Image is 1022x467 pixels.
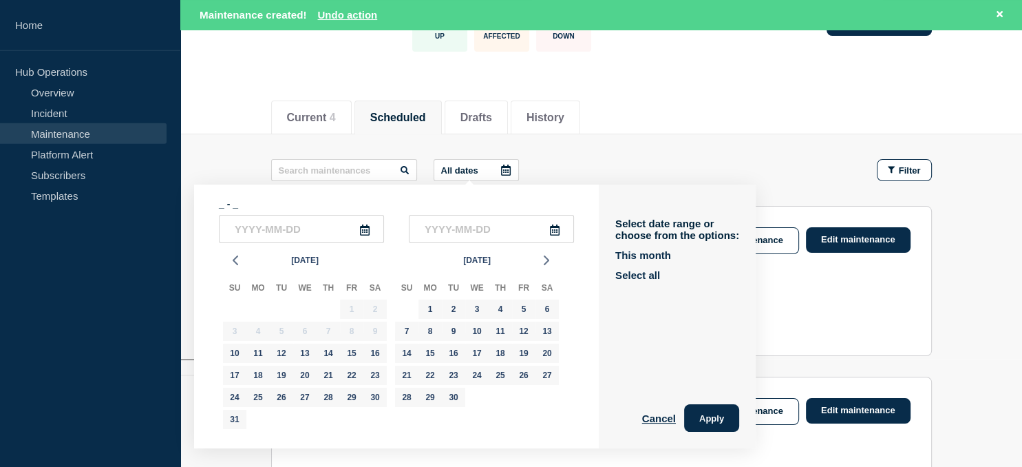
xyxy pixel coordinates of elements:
div: Sa [363,280,387,298]
span: Maintenance created! [200,9,306,21]
div: Su [223,280,246,298]
div: Wednesday, Aug 20, 2025 [295,366,315,385]
button: [DATE] [458,250,496,271]
button: Undo action [317,9,377,21]
div: Sa [535,280,559,298]
div: Saturday, Aug 30, 2025 [365,388,385,407]
div: Su [395,280,418,298]
div: Friday, Aug 1, 2025 [342,300,361,319]
a: Edit maintenance [806,398,911,424]
button: History [526,112,564,124]
div: Friday, Aug 22, 2025 [342,366,361,385]
div: Tuesday, Sep 2, 2025 [444,300,463,319]
input: Search maintenances [271,159,417,181]
p: All dates [441,165,478,176]
div: Monday, Aug 11, 2025 [248,344,268,363]
span: [DATE] [463,250,491,271]
div: Tuesday, Sep 23, 2025 [444,366,463,385]
div: Fr [512,280,535,298]
p: _ - _ [219,198,574,209]
div: Monday, Sep 22, 2025 [420,366,440,385]
div: Sunday, Sep 14, 2025 [397,344,416,363]
div: Sunday, Aug 31, 2025 [225,410,244,429]
div: Monday, Aug 18, 2025 [248,366,268,385]
button: Filter [877,159,932,181]
div: Th [489,280,512,298]
div: Saturday, Sep 27, 2025 [537,366,557,385]
button: [DATE] [286,250,324,271]
div: Thursday, Aug 14, 2025 [319,344,338,363]
div: Saturday, Sep 13, 2025 [537,322,557,341]
div: Wednesday, Aug 13, 2025 [295,344,315,363]
div: Saturday, Aug 2, 2025 [365,300,385,319]
div: Thursday, Sep 4, 2025 [491,300,510,319]
div: Wednesday, Aug 6, 2025 [295,322,315,341]
input: YYYY-MM-DD [409,215,574,243]
div: Tuesday, Sep 16, 2025 [444,344,463,363]
button: Select all [615,269,660,281]
div: Monday, Aug 25, 2025 [248,388,268,407]
p: Up [435,32,445,40]
div: Saturday, Aug 23, 2025 [365,366,385,385]
div: Tuesday, Aug 19, 2025 [272,366,291,385]
div: Saturday, Sep 20, 2025 [537,344,557,363]
div: Monday, Sep 8, 2025 [420,322,440,341]
div: Tuesday, Sep 9, 2025 [444,322,463,341]
div: Thursday, Sep 11, 2025 [491,322,510,341]
div: Wednesday, Sep 10, 2025 [467,322,487,341]
div: Thursday, Sep 18, 2025 [491,344,510,363]
div: Tuesday, Aug 26, 2025 [272,388,291,407]
div: Sunday, Aug 24, 2025 [225,388,244,407]
div: Friday, Aug 8, 2025 [342,322,361,341]
button: Drafts [460,112,492,124]
div: Mo [246,280,270,298]
div: Wednesday, Sep 3, 2025 [467,300,487,319]
span: Filter [899,165,921,176]
div: Tuesday, Sep 30, 2025 [444,388,463,407]
div: We [465,280,489,298]
div: Sunday, Sep 21, 2025 [397,366,416,385]
button: Scheduled [370,112,426,124]
div: Friday, Sep 26, 2025 [514,366,533,385]
div: Fr [340,280,363,298]
div: Saturday, Sep 6, 2025 [537,300,557,319]
div: We [293,280,317,298]
div: Tu [442,280,465,298]
div: Sunday, Aug 10, 2025 [225,344,244,363]
div: Monday, Sep 29, 2025 [420,388,440,407]
div: Tu [270,280,293,298]
div: Monday, Aug 4, 2025 [248,322,268,341]
div: Tuesday, Aug 12, 2025 [272,344,291,363]
div: Mo [418,280,442,298]
div: Th [317,280,340,298]
div: Saturday, Aug 16, 2025 [365,344,385,363]
div: Monday, Sep 1, 2025 [420,300,440,319]
div: Friday, Sep 5, 2025 [514,300,533,319]
div: Thursday, Sep 25, 2025 [491,366,510,385]
div: Sunday, Aug 3, 2025 [225,322,244,341]
div: Wednesday, Sep 24, 2025 [467,366,487,385]
div: Friday, Aug 15, 2025 [342,344,361,363]
div: Friday, Aug 29, 2025 [342,388,361,407]
p: Affected [483,32,520,40]
div: Tuesday, Aug 5, 2025 [272,322,291,341]
button: Apply [684,404,739,432]
div: Thursday, Aug 21, 2025 [319,366,338,385]
div: Friday, Sep 12, 2025 [514,322,533,341]
div: Sunday, Sep 28, 2025 [397,388,416,407]
p: Select date range or choose from the options: [615,218,739,241]
div: Saturday, Aug 9, 2025 [365,322,385,341]
button: Cancel [642,404,676,432]
div: Wednesday, Sep 17, 2025 [467,344,487,363]
span: [DATE] [291,250,319,271]
div: Wednesday, Aug 27, 2025 [295,388,315,407]
div: Thursday, Aug 7, 2025 [319,322,338,341]
div: Sunday, Sep 7, 2025 [397,322,416,341]
div: Thursday, Aug 28, 2025 [319,388,338,407]
span: 4 [330,112,336,123]
div: Friday, Sep 19, 2025 [514,344,533,363]
p: Down [553,32,575,40]
button: All dates [434,159,519,181]
button: Current 4 [287,112,336,124]
div: Monday, Sep 15, 2025 [420,344,440,363]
